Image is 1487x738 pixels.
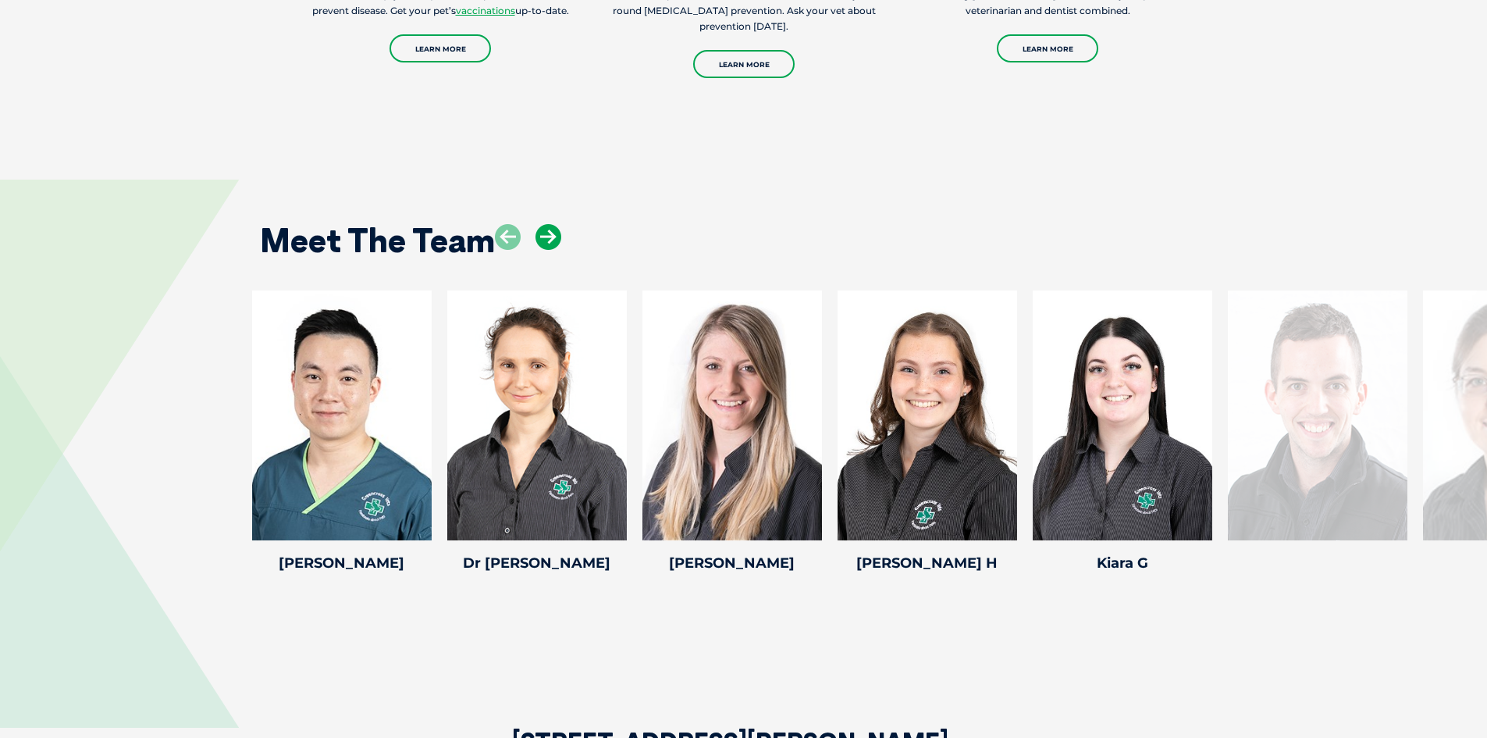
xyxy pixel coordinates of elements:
[390,34,491,62] a: Learn More
[838,556,1017,570] h4: [PERSON_NAME] H
[642,556,822,570] h4: [PERSON_NAME]
[1033,556,1212,570] h4: Kiara G
[997,34,1098,62] a: Learn More
[693,50,795,78] a: Learn More
[456,5,515,16] a: vaccinations
[252,556,432,570] h4: [PERSON_NAME]
[260,224,495,257] h2: Meet The Team
[447,556,627,570] h4: Dr [PERSON_NAME]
